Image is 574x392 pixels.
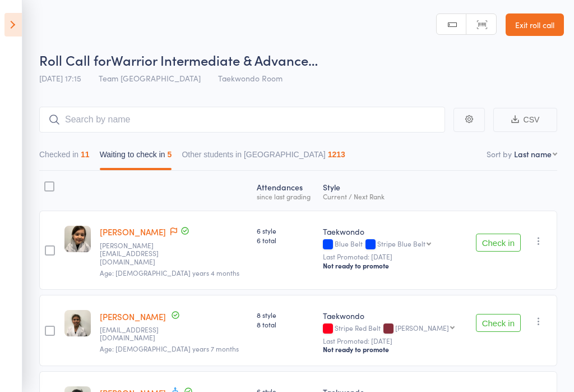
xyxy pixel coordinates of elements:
[168,150,172,159] div: 5
[323,345,462,354] div: Not ready to promote
[476,234,521,252] button: Check in
[323,226,462,237] div: Taekwondo
[493,108,557,132] button: CSV
[323,261,462,270] div: Not ready to promote
[39,51,111,69] span: Roll Call for
[111,51,318,69] span: Warrior Intermediate & Advance…
[323,253,462,261] small: Last Promoted: [DATE]
[64,226,91,252] img: image1696308682.png
[100,344,239,353] span: Age: [DEMOGRAPHIC_DATA] years 7 months
[100,241,173,266] small: katherine.dolidis@hotmail.com
[252,176,318,206] div: Atten­dances
[39,144,90,170] button: Checked in11
[218,72,283,84] span: Taekwondo Room
[257,320,314,329] span: 8 total
[182,144,345,170] button: Other students in [GEOGRAPHIC_DATA]1213
[377,240,425,247] div: Stripe Blue Belt
[100,326,173,342] small: oliva_karla@yahoo.com.au
[323,324,462,334] div: Stripe Red Belt
[514,148,552,159] div: Last name
[39,107,445,133] input: Search by name
[395,324,449,331] div: [PERSON_NAME]
[476,314,521,332] button: Check in
[100,268,239,277] span: Age: [DEMOGRAPHIC_DATA] years 4 months
[323,337,462,345] small: Last Promoted: [DATE]
[323,240,462,249] div: Blue Belt
[323,193,462,200] div: Current / Next Rank
[39,72,81,84] span: [DATE] 17:15
[100,144,172,170] button: Waiting to check in5
[64,310,91,336] img: image1677133086.png
[257,193,314,200] div: since last grading
[100,226,166,238] a: [PERSON_NAME]
[323,310,462,321] div: Taekwondo
[487,148,512,159] label: Sort by
[99,72,201,84] span: Team [GEOGRAPHIC_DATA]
[328,150,345,159] div: 1213
[100,311,166,322] a: [PERSON_NAME]
[257,226,314,235] span: 6 style
[506,13,564,36] a: Exit roll call
[257,235,314,245] span: 6 total
[257,310,314,320] span: 8 style
[81,150,90,159] div: 11
[318,176,466,206] div: Style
